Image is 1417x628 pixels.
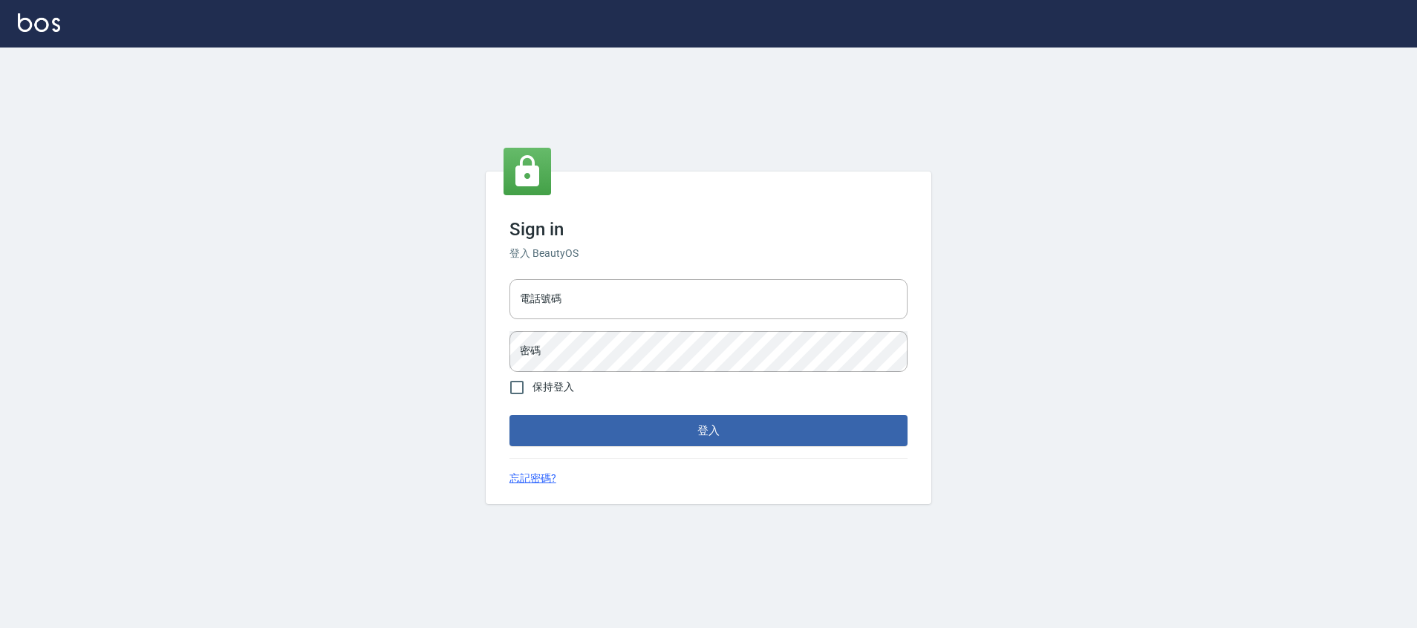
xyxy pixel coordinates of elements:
[509,246,908,261] h6: 登入 BeautyOS
[532,379,574,395] span: 保持登入
[509,415,908,446] button: 登入
[509,471,556,486] a: 忘記密碼?
[509,219,908,240] h3: Sign in
[18,13,60,32] img: Logo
